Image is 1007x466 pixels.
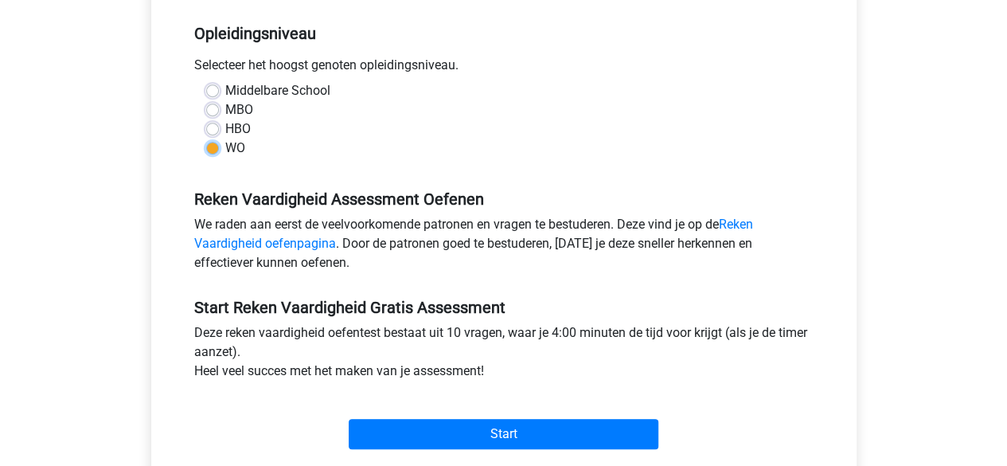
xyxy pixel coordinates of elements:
div: We raden aan eerst de veelvoorkomende patronen en vragen te bestuderen. Deze vind je op de . Door... [182,215,826,279]
h5: Opleidingsniveau [194,18,814,49]
label: HBO [225,119,251,139]
div: Selecteer het hoogst genoten opleidingsniveau. [182,56,826,81]
h5: Reken Vaardigheid Assessment Oefenen [194,190,814,209]
label: MBO [225,100,253,119]
label: WO [225,139,245,158]
div: Deze reken vaardigheid oefentest bestaat uit 10 vragen, waar je 4:00 minuten de tijd voor krijgt ... [182,323,826,387]
label: Middelbare School [225,81,330,100]
h5: Start Reken Vaardigheid Gratis Assessment [194,298,814,317]
input: Start [349,419,658,449]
